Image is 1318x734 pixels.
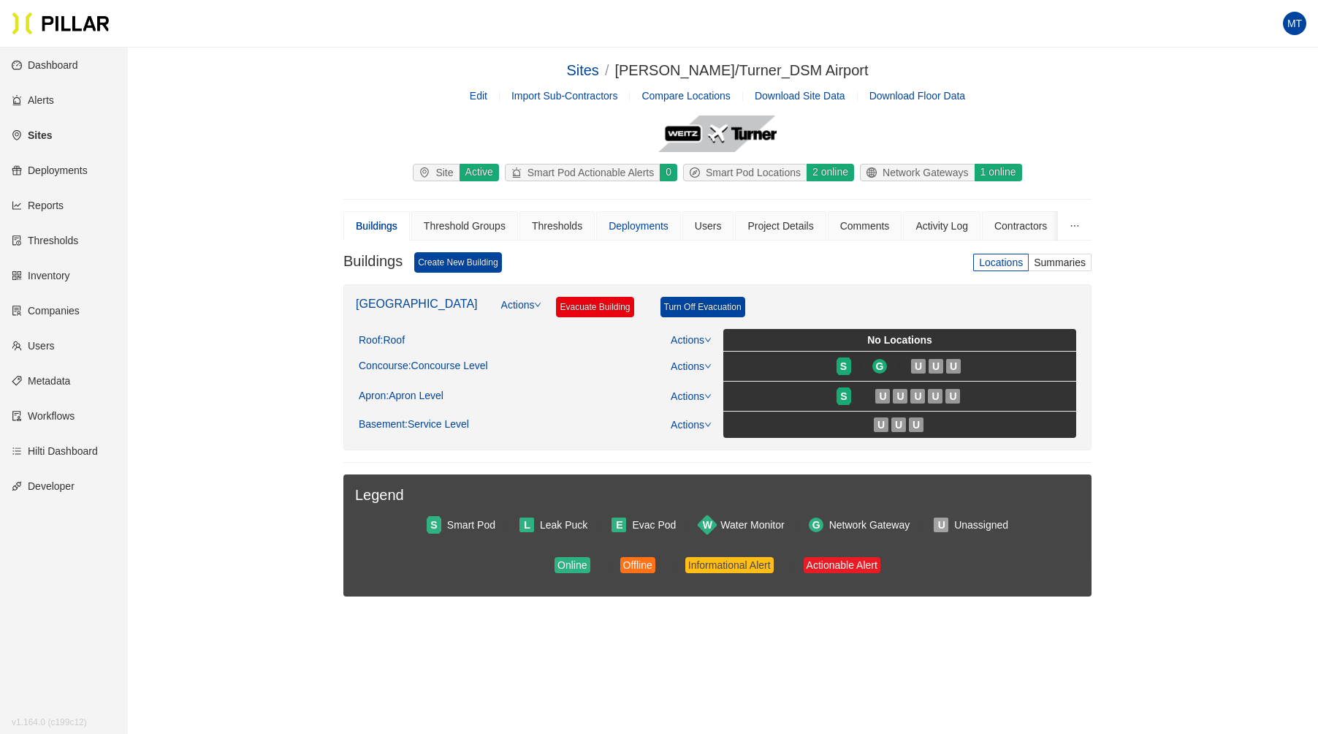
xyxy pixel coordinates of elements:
[359,390,443,403] div: Apron
[414,252,501,273] a: Create New Building
[540,517,587,533] div: Leak Puck
[419,167,435,178] span: environment
[447,517,495,533] div: Smart Pod
[355,486,1080,504] h3: Legend
[704,421,712,428] span: down
[949,388,956,404] span: U
[932,358,940,374] span: U
[12,59,78,71] a: dashboardDashboard
[405,418,469,431] span: : Service Level
[623,557,652,573] div: Offline
[12,164,88,176] a: giftDeployments
[12,94,54,106] a: alertAlerts
[386,390,443,403] span: : Apron Level
[720,517,784,533] div: Water Monitor
[524,517,530,533] span: L
[671,334,712,346] a: Actions
[979,257,1023,268] span: Locations
[356,298,478,310] a: [GEOGRAPHIC_DATA]
[704,363,712,370] span: down
[954,517,1008,533] div: Unassigned
[671,419,712,431] a: Actions
[566,62,598,78] a: Sites
[747,218,813,234] div: Project Details
[840,358,847,374] span: S
[658,116,777,152] img: Weitz/Turner
[532,218,582,234] div: Thresholds
[896,388,904,404] span: U
[616,517,622,533] span: E
[12,375,70,387] a: tagMetadata
[556,297,633,317] a: Evacuate Building
[913,417,920,433] span: U
[861,164,974,181] div: Network Gateways
[408,360,488,373] span: : Concourse Level
[1034,257,1086,268] span: Summaries
[915,218,968,234] div: Activity Log
[932,388,939,404] span: U
[641,90,730,102] a: Compare Locations
[938,517,945,533] span: U
[381,334,405,347] span: : Roof
[974,164,1022,181] div: 1 online
[879,388,886,404] span: U
[501,297,542,329] a: Actions
[414,164,459,181] div: Site
[506,164,660,181] div: Smart Pod Actionable Alerts
[829,517,910,533] div: Network Gateway
[511,167,527,178] span: alert
[609,218,668,234] div: Deployments
[359,418,469,431] div: Basement
[688,557,771,573] div: Informational Alert
[356,218,397,234] div: Buildings
[605,62,609,78] span: /
[866,167,883,178] span: global
[914,388,921,404] span: U
[869,90,966,102] span: Download Floor Data
[1287,12,1302,35] span: MT
[895,417,902,433] span: U
[470,90,487,102] a: Edit
[950,358,957,374] span: U
[632,517,676,533] div: Evac Pod
[459,164,499,181] div: Active
[359,334,405,347] div: Roof
[806,164,854,181] div: 2 online
[12,12,110,35] a: Pillar Technologies
[840,388,847,404] span: S
[1058,211,1092,241] button: ellipsis
[703,517,712,533] span: W
[12,480,75,492] a: apiDeveloper
[807,557,877,573] div: Actionable Alert
[684,164,807,181] div: Smart Pod Locations
[671,360,712,372] a: Actions
[12,129,52,141] a: environmentSites
[695,218,722,234] div: Users
[671,390,712,402] a: Actions
[704,393,712,400] span: down
[12,235,78,246] a: exceptionThresholds
[877,417,885,433] span: U
[12,445,98,457] a: barsHilti Dashboard
[12,340,55,352] a: teamUsers
[614,59,868,82] div: [PERSON_NAME]/Turner_DSM Airport
[812,517,820,533] span: G
[659,164,677,181] div: 0
[534,301,541,309] span: down
[343,252,403,273] h3: Buildings
[359,360,488,373] div: Concourse
[12,410,75,422] a: auditWorkflows
[704,336,712,344] span: down
[726,332,1073,348] div: No Locations
[430,517,437,533] span: S
[12,270,70,281] a: qrcodeInventory
[755,90,845,102] span: Download Site Data
[876,358,884,374] span: G
[12,200,64,211] a: line-chartReports
[511,90,618,102] span: Import Sub-Contractors
[840,218,890,234] div: Comments
[660,297,745,317] a: Turn Off Evacuation
[994,218,1047,234] div: Contractors
[915,358,922,374] span: U
[424,218,506,234] div: Threshold Groups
